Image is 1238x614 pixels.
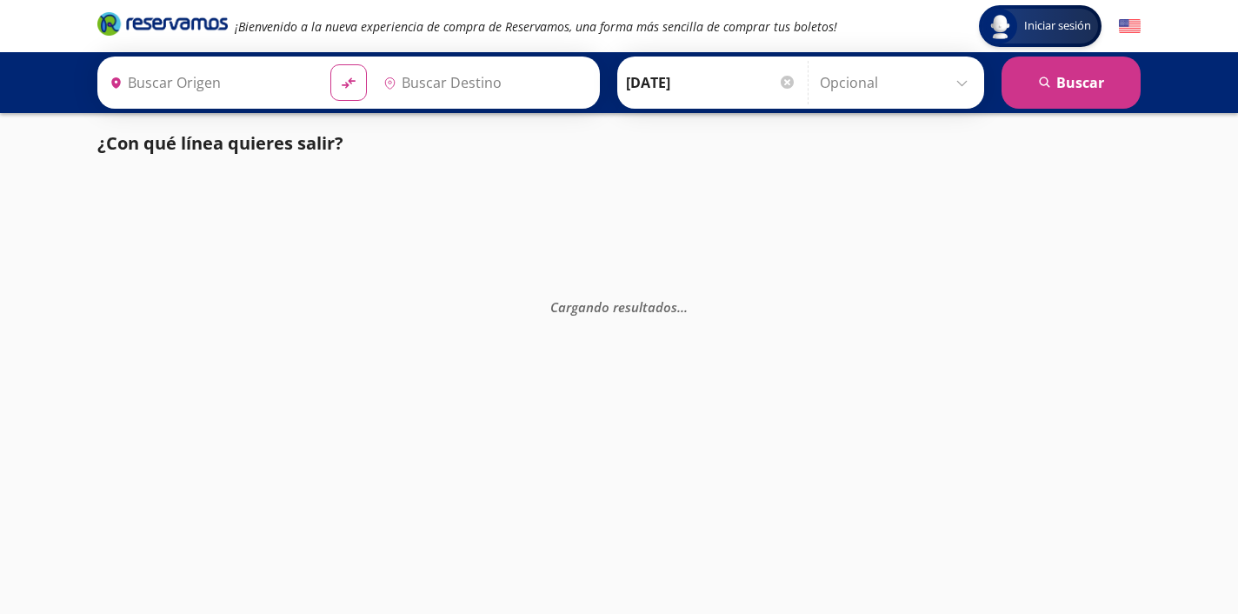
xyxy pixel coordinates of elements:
button: English [1119,16,1141,37]
span: . [677,298,681,316]
input: Buscar Origen [103,61,316,104]
a: Brand Logo [97,10,228,42]
input: Elegir Fecha [626,61,796,104]
input: Buscar Destino [376,61,590,104]
button: Buscar [1002,57,1141,109]
input: Opcional [820,61,975,104]
span: Iniciar sesión [1017,17,1098,35]
span: . [684,298,688,316]
i: Brand Logo [97,10,228,37]
em: Cargando resultados [550,298,688,316]
p: ¿Con qué línea quieres salir? [97,130,343,157]
span: . [681,298,684,316]
em: ¡Bienvenido a la nueva experiencia de compra de Reservamos, una forma más sencilla de comprar tus... [235,18,837,35]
